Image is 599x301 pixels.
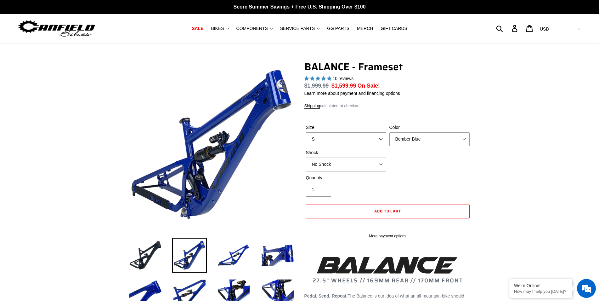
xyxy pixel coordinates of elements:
span: 10 reviews [332,76,353,81]
div: calculated at checkout. [304,103,471,109]
h1: BALANCE - Frameset [304,61,471,73]
img: Load image into Gallery viewer, BALANCE - Frameset [172,238,207,273]
label: Color [389,124,470,131]
img: Load image into Gallery viewer, BALANCE - Frameset [216,238,251,273]
img: Load image into Gallery viewer, BALANCE - Frameset [260,238,295,273]
label: Size [306,124,386,131]
span: SALE [192,26,203,31]
button: Add to cart [306,205,470,218]
span: $1,599.99 [331,83,356,89]
a: More payment options [306,233,470,239]
label: Quantity [306,175,386,181]
span: BIKES [211,26,224,31]
span: Add to cart [374,208,401,214]
a: Learn more about payment and financing options [304,91,400,96]
a: Shipping [304,103,320,109]
a: MERCH [354,24,376,33]
input: Search [500,21,516,35]
span: GG PARTS [327,26,349,31]
span: On Sale! [358,82,380,90]
s: $1,999.99 [304,83,329,89]
img: Canfield Bikes [17,19,96,38]
span: SERVICE PARTS [280,26,315,31]
span: GIFT CARDS [381,26,407,31]
p: How may I help you today? [514,289,568,294]
button: SERVICE PARTS [277,24,323,33]
div: We're Online! [514,283,568,288]
h2: 27.5" WHEELS // 169MM REAR // 170MM FRONT [304,255,471,284]
a: GIFT CARDS [377,24,410,33]
button: BIKES [208,24,232,33]
a: GG PARTS [324,24,353,33]
a: SALE [189,24,206,33]
span: 5.00 stars [304,76,333,81]
span: MERCH [357,26,373,31]
label: Shock [306,149,386,156]
b: Pedal. Send. Repeat. [304,293,348,298]
span: COMPONENTS [236,26,268,31]
img: Load image into Gallery viewer, BALANCE - Frameset [128,238,163,273]
button: COMPONENTS [233,24,276,33]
